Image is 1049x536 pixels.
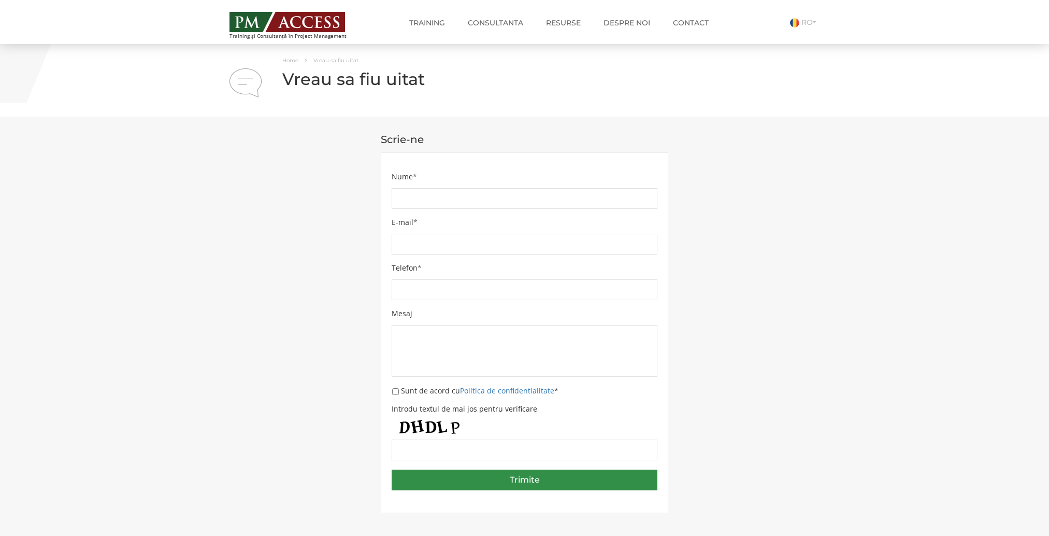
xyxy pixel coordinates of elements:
[392,172,417,181] label: Nume
[381,132,668,147] p: Scrie-ne
[392,218,418,227] label: E-mail
[392,404,537,414] label: Introdu textul de mai jos pentru verificare
[790,18,820,27] a: RO
[401,385,558,396] label: Sunt de acord cu *
[392,309,412,318] label: Mesaj
[460,386,554,396] a: Politica de confidentialitate
[538,12,588,33] a: Resurse
[229,68,262,97] img: contact.png
[313,57,358,64] span: Vreau sa fiu uitat
[282,57,298,64] a: Home
[229,70,820,88] h1: Vreau sa fiu uitat
[229,33,366,39] span: Training și Consultanță în Project Management
[790,18,799,27] img: Romana
[392,470,657,490] input: Trimite
[460,12,531,33] a: Consultanta
[229,9,366,39] a: Training și Consultanță în Project Management
[229,12,345,32] img: PM ACCESS - Echipa traineri si consultanti certificati PMP: Narciss Popescu, Mihai Olaru, Monica ...
[596,12,658,33] a: Despre noi
[401,12,453,33] a: Training
[665,12,716,33] a: Contact
[392,263,422,273] label: Telefon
